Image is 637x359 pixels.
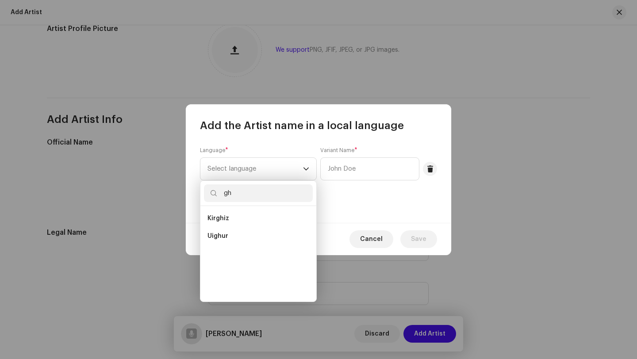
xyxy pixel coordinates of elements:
label: Variant Name [320,147,357,154]
label: Language [200,147,228,154]
li: Kirghiz [204,210,313,227]
input: John Doe [320,157,419,180]
span: Add the Artist name in a local language [200,118,404,133]
div: dropdown trigger [303,158,309,180]
span: Uighur [207,232,228,241]
span: Cancel [360,230,383,248]
button: Save [400,230,437,248]
ul: Option List [200,206,316,302]
li: Uighur [204,227,313,245]
span: Select language [207,158,303,180]
span: Kirghiz [207,214,229,223]
button: Cancel [349,230,393,248]
span: Save [411,230,426,248]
